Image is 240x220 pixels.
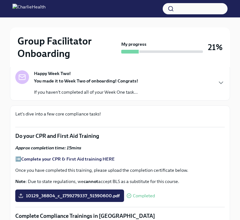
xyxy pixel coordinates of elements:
p: Complete Compliance Trainings in [GEOGRAPHIC_DATA] [15,212,225,220]
img: CharlieHealth [12,4,46,14]
h2: Group Facilitator Onboarding [17,35,119,60]
strong: Approx completion time: 15mins [15,145,81,151]
span: Completed [133,194,155,198]
strong: My progress [121,41,146,47]
strong: cannot [84,179,98,184]
strong: Note [15,179,26,184]
p: Let's dive into a few core compliance tasks! [15,111,225,117]
p: If you haven't completed all of your Week One task... [34,89,138,95]
p: ➡️ [15,156,225,162]
span: 10129_36804_c_1759279337_51590600.pdf [20,193,120,199]
strong: You made it to Week Two of onboarding! Congrats! [34,78,138,84]
p: Do your CPR and First Aid Training [15,132,225,140]
p: Once you have completed this training, please upload the completion certificate below. [15,167,225,173]
p: : Due to state regulations, we accept BLS as a substitute for this course. [15,178,225,185]
a: Complete your CPR & First Aid training HERE [21,156,115,162]
strong: Happy Week Two! [34,70,71,77]
label: 10129_36804_c_1759279337_51590600.pdf [15,190,124,202]
h3: 21% [208,42,223,53]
